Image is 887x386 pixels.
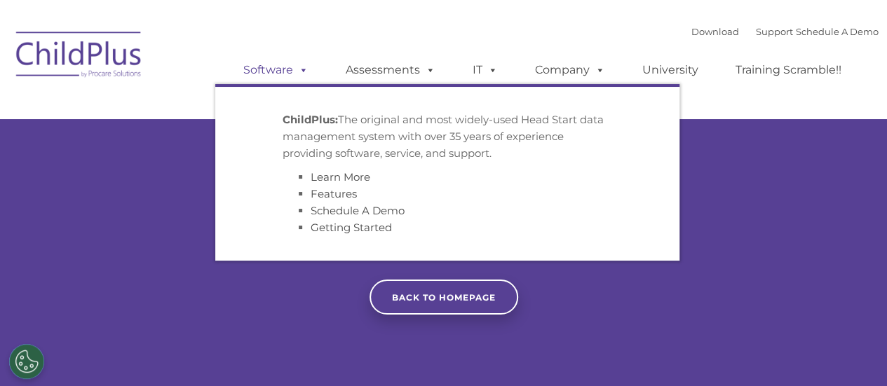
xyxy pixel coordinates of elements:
[332,56,449,84] a: Assessments
[722,56,855,84] a: Training Scramble!!
[521,56,619,84] a: Company
[628,56,712,84] a: University
[311,204,405,217] a: Schedule A Demo
[459,56,512,84] a: IT
[311,221,392,234] a: Getting Started
[370,280,518,315] a: Back to homepage
[9,344,44,379] button: Cookies Settings
[311,170,370,184] a: Learn More
[311,187,357,200] a: Features
[691,26,879,37] font: |
[756,26,793,37] a: Support
[691,26,739,37] a: Download
[9,22,149,92] img: ChildPlus by Procare Solutions
[283,113,338,126] strong: ChildPlus:
[796,26,879,37] a: Schedule A Demo
[229,56,323,84] a: Software
[283,111,612,162] p: The original and most widely-used Head Start data management system with over 35 years of experie...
